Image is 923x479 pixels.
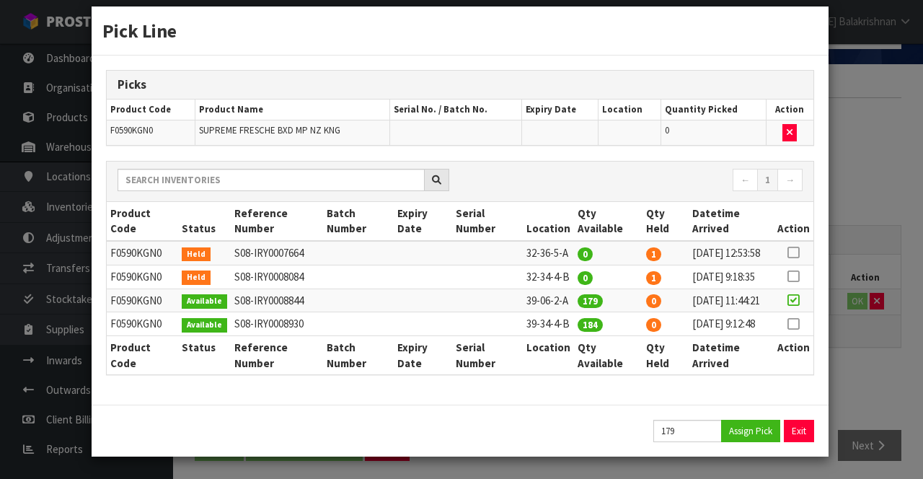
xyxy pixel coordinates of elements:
[182,294,227,309] span: Available
[394,336,451,374] th: Expiry Date
[107,336,178,374] th: Product Code
[107,289,178,312] td: F0590KGN0
[231,265,324,289] td: S08-IRY0008084
[231,312,324,336] td: S08-IRY0008930
[578,271,593,285] span: 0
[182,318,227,333] span: Available
[646,271,661,285] span: 1
[394,202,451,241] th: Expiry Date
[107,265,178,289] td: F0590KGN0
[523,241,574,265] td: 32-36-5-A
[107,241,178,265] td: F0590KGN0
[653,420,722,442] input: Quantity Picked
[231,336,324,374] th: Reference Number
[523,312,574,336] td: 39-34-4-B
[522,100,598,120] th: Expiry Date
[199,124,340,136] span: SUPREME FRESCHE BXD MP NZ KNG
[118,169,425,191] input: Search inventories
[578,247,593,261] span: 0
[323,202,394,241] th: Batch Number
[102,17,818,44] h3: Pick Line
[642,202,689,241] th: Qty Held
[523,336,574,374] th: Location
[574,202,642,241] th: Qty Available
[107,100,195,120] th: Product Code
[646,247,661,261] span: 1
[757,169,778,192] a: 1
[689,241,773,265] td: [DATE] 12:53:58
[471,169,803,194] nav: Page navigation
[646,318,661,332] span: 0
[661,100,766,120] th: Quantity Picked
[110,124,153,136] span: F0590KGN0
[452,336,523,374] th: Serial Number
[231,202,324,241] th: Reference Number
[689,312,773,336] td: [DATE] 9:12:48
[523,289,574,312] td: 39-06-2-A
[646,294,661,308] span: 0
[784,420,814,442] button: Exit
[389,100,522,120] th: Serial No. / Batch No.
[689,336,773,374] th: Datetime Arrived
[665,124,669,136] span: 0
[689,289,773,312] td: [DATE] 11:44:21
[323,336,394,374] th: Batch Number
[578,294,603,308] span: 179
[118,78,803,92] h3: Picks
[689,265,773,289] td: [DATE] 9:18:35
[766,100,813,120] th: Action
[774,336,813,374] th: Action
[642,336,689,374] th: Qty Held
[523,265,574,289] td: 32-34-4-B
[178,336,231,374] th: Status
[574,336,642,374] th: Qty Available
[178,202,231,241] th: Status
[182,271,211,285] span: Held
[195,100,389,120] th: Product Name
[777,169,803,192] a: →
[721,420,780,442] button: Assign Pick
[182,247,211,262] span: Held
[107,312,178,336] td: F0590KGN0
[578,318,603,332] span: 184
[107,202,178,241] th: Product Code
[689,202,773,241] th: Datetime Arrived
[231,289,324,312] td: S08-IRY0008844
[774,202,813,241] th: Action
[733,169,758,192] a: ←
[452,202,523,241] th: Serial Number
[598,100,661,120] th: Location
[523,202,574,241] th: Location
[231,241,324,265] td: S08-IRY0007664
